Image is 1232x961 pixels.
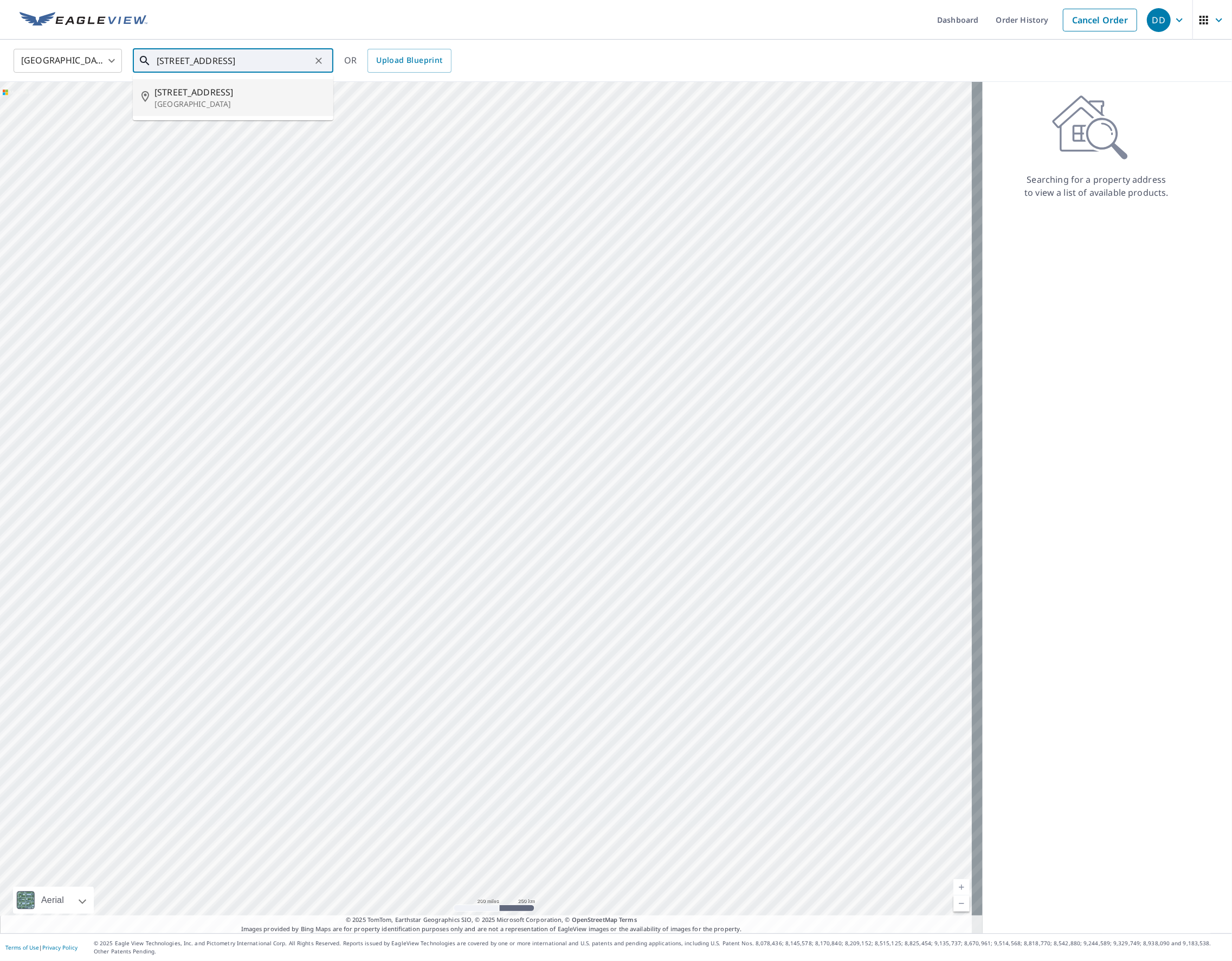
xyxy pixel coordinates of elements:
div: OR [344,49,451,73]
input: Search by address or latitude-longitude [157,46,311,76]
a: Privacy Policy [42,944,78,951]
div: Aerial [13,887,94,914]
a: OpenStreetMap [572,915,617,924]
span: [STREET_ADDRESS] [154,86,325,99]
p: Searching for a property address to view a list of available products. [1024,173,1169,199]
p: [GEOGRAPHIC_DATA] [154,99,325,110]
img: EV Logo [20,12,147,28]
a: Current Level 5, Zoom In [953,879,970,895]
div: Aerial [38,887,67,914]
p: © 2025 Eagle View Technologies, Inc. and Pictometry International Corp. All Rights Reserved. Repo... [94,939,1227,956]
span: Upload Blueprint [376,54,442,67]
a: Terms of Use [5,944,39,951]
button: Clear [311,53,326,68]
span: © 2025 TomTom, Earthstar Geographics SIO, © 2025 Microsoft Corporation, © [346,915,637,925]
div: DD [1147,8,1171,32]
p: | [5,944,78,951]
a: Upload Blueprint [367,49,451,73]
a: Terms [619,915,637,924]
a: Current Level 5, Zoom Out [953,895,970,912]
a: Cancel Order [1063,9,1137,31]
div: [GEOGRAPHIC_DATA] [14,46,122,76]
